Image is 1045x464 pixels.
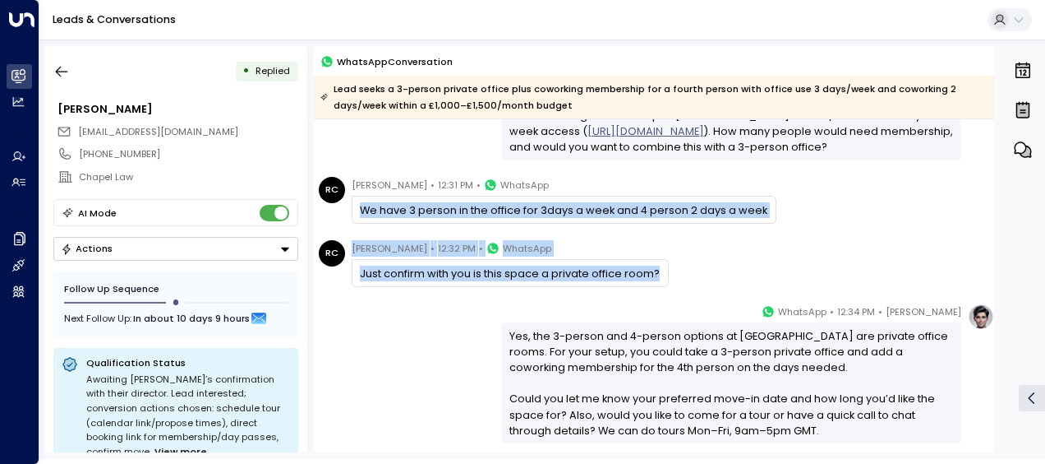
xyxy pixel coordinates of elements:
[86,356,290,369] p: Qualification Status
[352,177,427,193] span: [PERSON_NAME]
[430,177,435,193] span: •
[133,309,250,327] span: In about 10 days 9 hours
[79,170,297,184] div: Chapel Law
[53,12,176,26] a: Leads & Conversations
[476,177,481,193] span: •
[64,282,288,296] div: Follow Up Sequence
[58,101,297,117] div: [PERSON_NAME]
[778,304,826,320] span: WhatsApp
[53,237,298,261] div: Button group with a nested menu
[878,304,882,320] span: •
[320,81,986,114] div: Lead seeks a 3-person private office plus coworking membership for a fourth person with office us...
[78,125,238,138] span: [EMAIL_ADDRESS][DOMAIN_NAME]
[438,177,473,193] span: 12:31 PM
[503,240,551,257] span: WhatsApp
[78,125,238,139] span: marketing@chapellaw.co.uk
[479,240,483,257] span: •
[886,304,961,320] span: [PERSON_NAME]
[438,240,476,257] span: 12:32 PM
[830,304,834,320] span: •
[587,123,704,139] a: [URL][DOMAIN_NAME]
[500,177,549,193] span: WhatsApp
[430,240,435,257] span: •
[968,304,994,330] img: profile-logo.png
[61,243,113,254] div: Actions
[319,177,345,203] div: RC
[79,147,297,161] div: [PHONE_NUMBER]
[837,304,875,320] span: 12:34 PM
[53,237,298,261] button: Actions
[509,328,954,438] div: Yes, the 3-person and 4-person options at [GEOGRAPHIC_DATA] are private office rooms. For your se...
[242,59,250,83] div: •
[337,54,453,69] span: WhatsApp Conversation
[509,108,954,155] div: The coworking membership at [GEOGRAPHIC_DATA] is £299/month for 5-day-a-week access ( ). How many...
[352,240,427,257] span: [PERSON_NAME]
[319,240,345,267] div: RC
[64,309,288,327] div: Next Follow Up:
[360,202,767,218] div: We have 3 person in the office for 3days a week and 4 person 2 days a week
[86,373,290,460] div: Awaiting [PERSON_NAME]’s confirmation with their director. Lead interested; conversion actions ch...
[255,64,290,77] span: Replied
[78,205,117,221] div: AI Mode
[360,266,660,281] div: Just confirm with you is this space a private office room?
[154,445,207,460] span: View more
